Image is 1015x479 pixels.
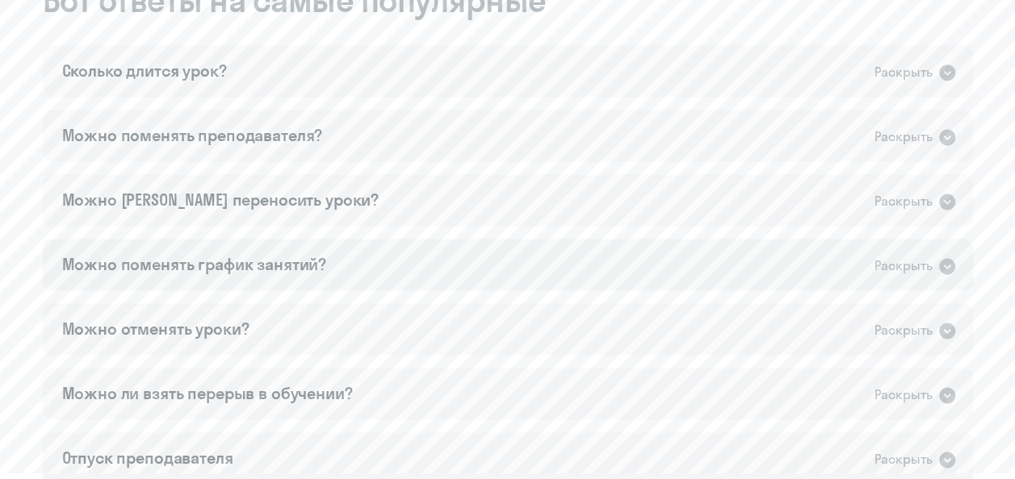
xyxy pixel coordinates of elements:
div: Раскрыть [874,62,933,82]
div: Можно [PERSON_NAME] переносить уроки? [62,189,379,211]
div: Можно отменять уроки? [62,318,250,340]
div: Можно поменять график занятий? [62,253,327,276]
div: Раскрыть [874,127,933,147]
div: Можно поменять преподавателя? [62,124,323,147]
div: Раскрыть [874,191,933,211]
div: Сколько длится урок? [62,60,227,82]
div: Можно ли взять перерыв в обучении? [62,382,353,405]
div: Раскрыть [874,385,933,405]
div: Раскрыть [874,449,933,469]
div: Отпуск преподавателя [62,447,233,469]
div: Раскрыть [874,320,933,340]
div: Раскрыть [874,256,933,276]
